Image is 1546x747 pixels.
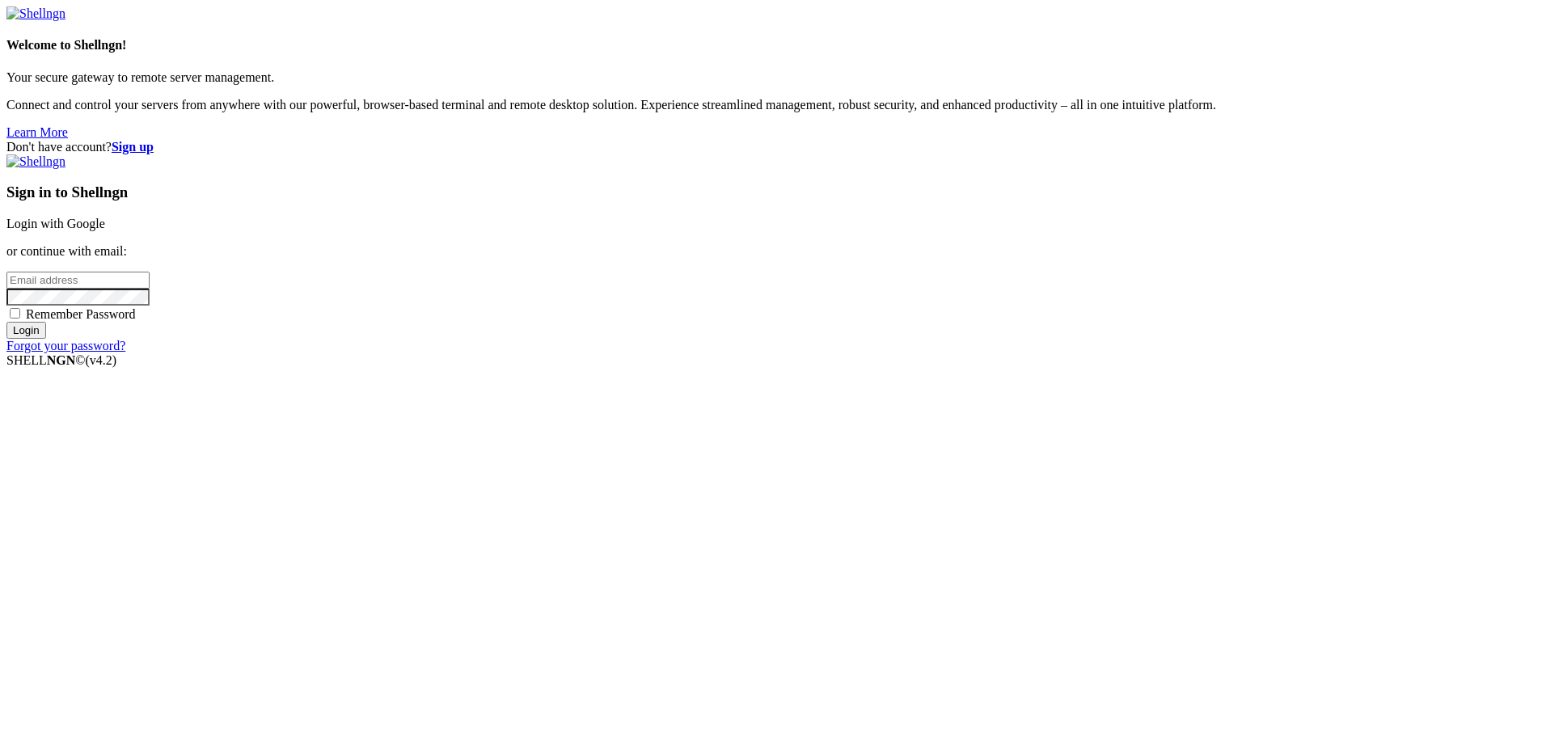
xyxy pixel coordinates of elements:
h4: Welcome to Shellngn! [6,38,1540,53]
a: Learn More [6,125,68,139]
input: Login [6,322,46,339]
input: Email address [6,272,150,289]
span: 4.2.0 [86,353,117,367]
a: Forgot your password? [6,339,125,352]
span: SHELL © [6,353,116,367]
img: Shellngn [6,154,65,169]
input: Remember Password [10,308,20,319]
img: Shellngn [6,6,65,21]
h3: Sign in to Shellngn [6,184,1540,201]
a: Login with Google [6,217,105,230]
div: Don't have account? [6,140,1540,154]
span: Remember Password [26,307,136,321]
p: Connect and control your servers from anywhere with our powerful, browser-based terminal and remo... [6,98,1540,112]
b: NGN [47,353,76,367]
p: Your secure gateway to remote server management. [6,70,1540,85]
a: Sign up [112,140,154,154]
p: or continue with email: [6,244,1540,259]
